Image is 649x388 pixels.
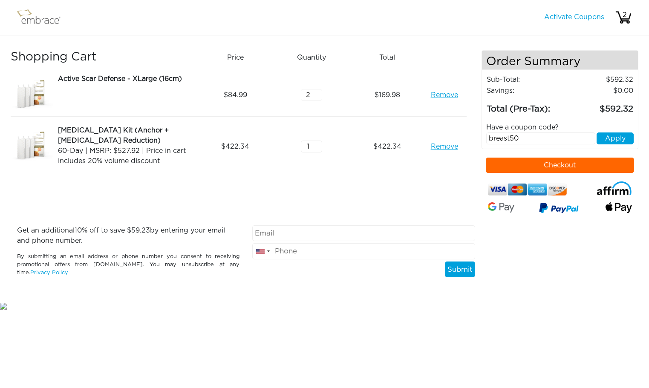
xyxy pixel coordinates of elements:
[445,262,475,278] button: Submit
[615,9,632,26] img: cart
[352,50,428,65] div: Total
[17,225,239,246] p: Get an additional % off to save $ by entering your email and phone number.
[544,14,604,20] a: Activate Coupons
[15,7,70,28] img: logo.png
[58,74,194,84] div: Active Scar Defense - XLarge (16cm)
[30,270,68,276] a: Privacy Policy
[373,141,401,152] span: 422.34
[58,125,194,146] div: [MEDICAL_DATA] Kit (Anchor + [MEDICAL_DATA] Reduction)
[567,85,634,96] td: 0.00
[131,227,150,234] span: 59.23
[252,243,475,259] input: Phone
[375,90,400,100] span: 169.98
[17,253,239,277] p: By submitting an email address or phone number you consent to receiving promotional offers from [...
[486,158,634,173] button: Checkout
[252,225,475,241] input: Email
[567,96,634,116] td: 592.32
[488,202,514,213] img: Google-Pay-Logo.svg
[11,125,53,168] img: 7c0420a2-8cf1-11e7-a4ca-02e45ca4b85b.jpeg
[11,50,194,65] h3: Shopping Cart
[297,52,326,63] span: Quantity
[567,74,634,85] td: 592.32
[486,96,567,116] td: Total (Pre-Tax):
[486,74,567,85] td: Sub-Total:
[488,181,567,198] img: credit-cards.png
[597,181,632,195] img: affirm-logo.svg
[431,141,458,152] a: Remove
[615,14,632,20] a: 2
[597,132,634,144] button: Apply
[431,90,458,100] a: Remove
[539,201,579,217] img: paypal-v3.png
[11,74,53,116] img: a09f5d18-8da6-11e7-9c79-02e45ca4b85b.jpeg
[75,227,82,234] span: 10
[482,51,638,70] h4: Order Summary
[616,10,633,20] div: 2
[224,90,247,100] span: 84.99
[221,141,249,152] span: 422.34
[253,244,272,259] div: United States: +1
[606,202,632,213] img: fullApplePay.png
[486,85,567,96] td: Savings :
[201,50,277,65] div: Price
[58,146,194,166] div: 60-Day | MSRP: $527.92 | Price in cart includes 20% volume discount
[480,122,640,132] div: Have a coupon code?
